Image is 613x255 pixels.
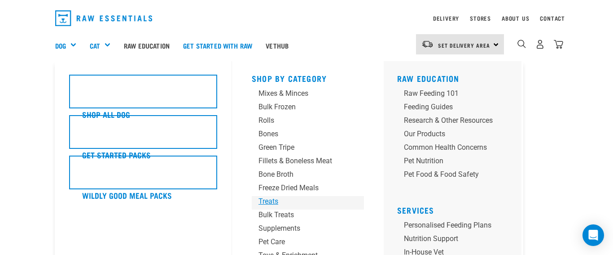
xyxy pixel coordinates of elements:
h5: Services [397,206,514,213]
img: user.png [535,40,545,49]
div: Bulk Frozen [258,102,342,112]
div: Mixes & Minces [258,88,342,99]
div: Bulk Treats [258,210,342,220]
div: Our Products [404,129,493,139]
div: Treats [258,196,342,207]
a: Rolls [252,115,364,129]
img: van-moving.png [421,40,433,48]
a: Feeding Guides [397,102,514,115]
a: Bulk Frozen [252,102,364,115]
a: Supplements [252,223,364,237]
a: Get started with Raw [176,27,259,63]
div: Bones [258,129,342,139]
a: Pet Nutrition [397,156,514,169]
div: Rolls [258,115,342,126]
img: home-icon-1@2x.png [517,40,526,48]
a: About Us [502,17,529,20]
div: Pet Food & Food Safety [404,169,493,180]
div: Pet Nutrition [404,156,493,166]
div: Raw Feeding 101 [404,88,493,99]
a: Research & Other Resources [397,115,514,129]
a: Treats [252,196,364,210]
div: Pet Care [258,237,342,247]
a: Pet Care [252,237,364,250]
a: Our Products [397,129,514,142]
a: Cat [90,40,100,51]
a: Bones [252,129,364,142]
a: Bulk Treats [252,210,364,223]
div: Common Health Concerns [404,142,493,153]
a: Contact [540,17,565,20]
div: Fillets & Boneless Meat [258,156,342,166]
img: Raw Essentials Logo [55,10,152,26]
div: Feeding Guides [404,102,493,112]
a: Raw Feeding 101 [397,88,514,102]
a: Pet Food & Food Safety [397,169,514,183]
a: Common Health Concerns [397,142,514,156]
a: Nutrition Support [397,233,514,247]
div: Bone Broth [258,169,342,180]
a: Vethub [259,27,295,63]
a: Freeze Dried Meals [252,183,364,196]
a: Mixes & Minces [252,88,364,102]
a: Stores [470,17,491,20]
div: Supplements [258,223,342,234]
a: Raw Education [117,27,176,63]
div: Research & Other Resources [404,115,493,126]
a: Fillets & Boneless Meat [252,156,364,169]
a: Dog [55,40,66,51]
a: Personalised Feeding Plans [397,220,514,233]
a: Delivery [433,17,459,20]
nav: dropdown navigation [48,7,565,30]
div: Open Intercom Messenger [582,224,604,246]
div: Freeze Dried Meals [258,183,342,193]
span: Set Delivery Area [438,44,490,47]
a: Green Tripe [252,142,364,156]
a: Raw Education [397,76,460,81]
div: Green Tripe [258,142,342,153]
img: home-icon@2x.png [554,40,563,49]
a: Bone Broth [252,169,364,183]
h5: Shop By Category [252,74,364,81]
